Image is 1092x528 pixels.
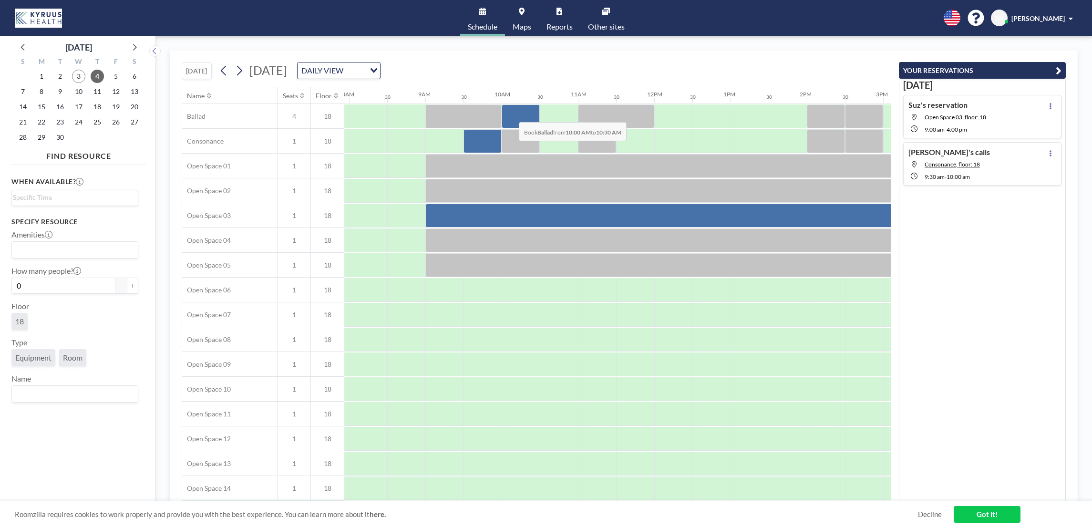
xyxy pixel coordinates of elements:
[72,85,85,98] span: Wednesday, September 10, 2025
[899,62,1066,79] button: YOUR RESERVATIONS
[385,94,391,100] div: 30
[647,91,662,98] div: 12PM
[311,360,344,369] span: 18
[15,317,24,326] span: 18
[109,115,123,129] span: Friday, September 26, 2025
[91,100,104,114] span: Thursday, September 18, 2025
[11,266,81,276] label: How many people?
[13,388,133,400] input: Search for option
[91,70,104,83] span: Thursday, September 4, 2025
[115,278,127,294] button: -
[876,91,888,98] div: 3PM
[128,100,141,114] span: Saturday, September 20, 2025
[311,236,344,245] span: 18
[461,94,467,100] div: 30
[182,186,231,195] span: Open Space 02
[12,386,138,402] div: Search for option
[249,63,287,77] span: [DATE]
[278,311,310,319] span: 1
[53,115,67,129] span: Tuesday, September 23, 2025
[109,70,123,83] span: Friday, September 5, 2025
[513,23,531,31] span: Maps
[995,14,1003,22] span: SR
[125,56,144,69] div: S
[945,173,947,180] span: -
[311,385,344,393] span: 18
[311,162,344,170] span: 18
[311,335,344,344] span: 18
[63,353,82,362] span: Room
[311,435,344,443] span: 18
[908,147,990,157] h4: [PERSON_NAME]'s calls
[903,79,1061,91] h3: [DATE]
[53,70,67,83] span: Tuesday, September 2, 2025
[278,484,310,493] span: 1
[182,137,224,145] span: Consonance
[12,190,138,205] div: Search for option
[278,112,310,121] span: 4
[32,56,51,69] div: M
[571,91,587,98] div: 11AM
[182,112,206,121] span: Ballad
[91,115,104,129] span: Thursday, September 25, 2025
[278,385,310,393] span: 1
[311,410,344,418] span: 18
[723,91,735,98] div: 1PM
[947,173,970,180] span: 10:00 AM
[182,435,231,443] span: Open Space 12
[88,56,106,69] div: T
[182,385,231,393] span: Open Space 10
[11,217,138,226] h3: Specify resource
[16,85,30,98] span: Sunday, September 7, 2025
[311,484,344,493] span: 18
[182,261,231,269] span: Open Space 05
[35,131,48,144] span: Monday, September 29, 2025
[370,510,386,518] a: here.
[468,23,497,31] span: Schedule
[278,211,310,220] span: 1
[278,186,310,195] span: 1
[109,85,123,98] span: Friday, September 12, 2025
[182,162,231,170] span: Open Space 01
[278,335,310,344] span: 1
[65,41,92,54] div: [DATE]
[91,85,104,98] span: Thursday, September 11, 2025
[182,360,231,369] span: Open Space 09
[15,9,62,28] img: organization-logo
[128,70,141,83] span: Saturday, September 6, 2025
[53,100,67,114] span: Tuesday, September 16, 2025
[35,100,48,114] span: Monday, September 15, 2025
[596,129,621,136] b: 10:30 AM
[945,126,947,133] span: -
[278,459,310,468] span: 1
[918,510,942,519] a: Decline
[35,85,48,98] span: Monday, September 8, 2025
[182,459,231,468] span: Open Space 13
[311,186,344,195] span: 18
[546,23,573,31] span: Reports
[128,115,141,129] span: Saturday, September 27, 2025
[800,91,812,98] div: 2PM
[278,236,310,245] span: 1
[16,115,30,129] span: Sunday, September 21, 2025
[72,70,85,83] span: Wednesday, September 3, 2025
[283,92,298,100] div: Seats
[614,94,619,100] div: 30
[53,131,67,144] span: Tuesday, September 30, 2025
[11,147,146,161] h4: FIND RESOURCE
[11,230,52,239] label: Amenities
[278,435,310,443] span: 1
[925,126,945,133] span: 9:00 AM
[182,311,231,319] span: Open Space 07
[537,94,543,100] div: 30
[311,112,344,121] span: 18
[519,122,627,141] span: Book from to
[311,459,344,468] span: 18
[182,236,231,245] span: Open Space 04
[278,261,310,269] span: 1
[311,311,344,319] span: 18
[109,100,123,114] span: Friday, September 19, 2025
[182,62,212,79] button: [DATE]
[12,242,138,258] div: Search for option
[16,131,30,144] span: Sunday, September 28, 2025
